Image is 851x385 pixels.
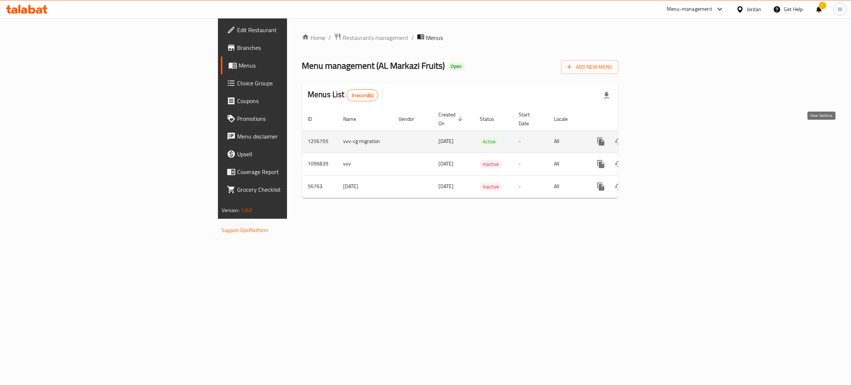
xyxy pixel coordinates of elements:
[438,159,454,168] span: [DATE]
[241,205,252,215] span: 1.0.0
[548,175,586,198] td: All
[308,89,378,101] h2: Menus List
[237,43,354,52] span: Branches
[237,150,354,159] span: Upsell
[337,153,393,175] td: vvv
[448,63,465,69] span: Open
[221,145,360,163] a: Upsell
[221,181,360,198] a: Grocery Checklist
[548,153,586,175] td: All
[426,33,443,42] span: Menus
[567,62,612,72] span: Add New Menu
[237,185,354,194] span: Grocery Checklist
[480,137,499,146] span: Active
[302,108,669,198] table: enhanced table
[480,160,502,168] span: Inactive
[302,33,618,42] nav: breadcrumb
[513,153,548,175] td: -
[221,127,360,145] a: Menu disclaimer
[480,115,504,123] span: Status
[438,181,454,191] span: [DATE]
[411,33,414,42] li: /
[480,183,502,191] span: Inactive
[237,167,354,176] span: Coverage Report
[586,108,669,130] th: Actions
[221,39,360,57] a: Branches
[337,175,393,198] td: [DATE]
[221,74,360,92] a: Choice Groups
[598,86,615,104] div: Export file
[222,218,256,228] span: Get support on:
[302,57,445,74] span: Menu management ( AL Markazi Fruits )
[667,5,712,14] div: Menu-management
[438,136,454,146] span: [DATE]
[239,61,354,70] span: Menus
[838,5,842,13] span: W
[592,155,610,173] button: more
[610,133,628,150] button: Change Status
[399,115,424,123] span: Vendor
[237,79,354,88] span: Choice Groups
[561,60,618,74] button: Add New Menu
[308,115,322,123] span: ID
[513,175,548,198] td: -
[448,62,465,71] div: Open
[610,178,628,195] button: Change Status
[554,115,577,123] span: Locale
[337,130,393,153] td: vvv-cg migration
[346,89,379,101] div: Total records count
[221,92,360,110] a: Coupons
[334,33,409,42] a: Restaurants management
[747,5,761,13] div: Jordan
[610,155,628,173] button: Change Status
[438,110,465,128] span: Created On
[592,133,610,150] button: more
[237,132,354,141] span: Menu disclaimer
[237,96,354,105] span: Coupons
[221,163,360,181] a: Coverage Report
[592,178,610,195] button: more
[222,205,240,215] span: Version:
[513,130,548,153] td: -
[347,92,378,99] span: 3 record(s)
[343,115,366,123] span: Name
[221,57,360,74] a: Menus
[548,130,586,153] td: All
[343,33,409,42] span: Restaurants management
[221,110,360,127] a: Promotions
[237,25,354,34] span: Edit Restaurant
[237,114,354,123] span: Promotions
[222,225,269,235] a: Support.OpsPlatform
[519,110,539,128] span: Start Date
[221,21,360,39] a: Edit Restaurant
